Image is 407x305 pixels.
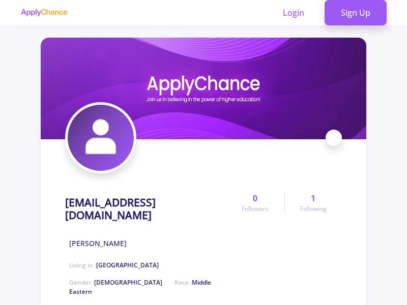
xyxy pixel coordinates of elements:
h1: [EMAIL_ADDRESS][DOMAIN_NAME] [65,196,226,222]
span: Gender : [69,278,162,287]
span: 0 [253,192,257,204]
span: Race : [69,278,211,296]
img: sym1374@gmail.comcover image [41,38,366,139]
span: Following [300,204,327,213]
img: sym1374@gmail.comavatar [68,105,134,171]
span: [PERSON_NAME] [69,238,127,249]
span: Middle Eastern [69,278,211,296]
a: 1Following [284,192,342,213]
span: Followers [242,204,269,213]
span: Living in : [69,261,159,269]
span: [DEMOGRAPHIC_DATA] [94,278,162,287]
img: applychance logo text only [20,9,68,17]
a: 0Followers [226,192,284,213]
span: [GEOGRAPHIC_DATA] [96,261,159,269]
span: 1 [311,192,315,204]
